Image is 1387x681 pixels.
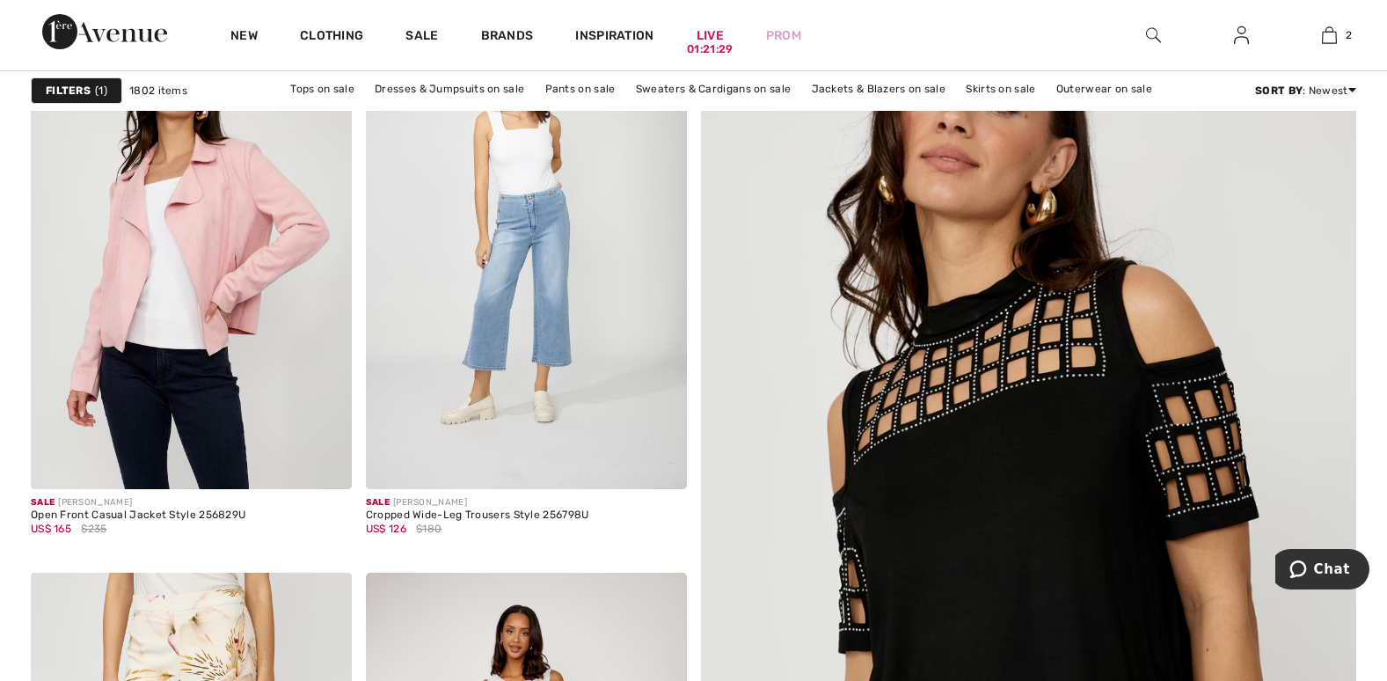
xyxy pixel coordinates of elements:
span: Sale [31,497,55,508]
a: Sale [405,28,438,47]
img: search the website [1146,25,1161,46]
a: New [230,28,258,47]
a: Skirts on sale [957,77,1044,100]
div: [PERSON_NAME] [31,496,245,509]
span: 1802 items [129,83,187,99]
div: : Newest [1255,83,1356,99]
span: US$ 126 [366,523,406,535]
a: Jackets & Blazers on sale [803,77,955,100]
strong: Filters [46,83,91,99]
span: $235 [81,521,106,537]
a: Dresses & Jumpsuits on sale [366,77,533,100]
a: 2 [1286,25,1372,46]
img: Cropped Wide-Leg Trousers Style 256798U. Blue [366,8,687,489]
span: US$ 165 [31,523,71,535]
div: Cropped Wide-Leg Trousers Style 256798U [366,509,589,522]
span: Inspiration [575,28,653,47]
a: Clothing [300,28,363,47]
strong: Sort By [1255,84,1303,97]
div: Open Front Casual Jacket Style 256829U [31,509,245,522]
a: Pants on sale [537,77,624,100]
div: [PERSON_NAME] [366,496,589,509]
span: 2 [1346,27,1352,43]
a: Brands [481,28,534,47]
a: Sweaters & Cardigans on sale [627,77,799,100]
span: Sale [366,497,390,508]
img: My Info [1234,25,1249,46]
span: 1 [95,83,107,99]
a: Outerwear on sale [1048,77,1161,100]
img: My Bag [1322,25,1337,46]
iframe: Opens a widget where you can chat to one of our agents [1275,549,1369,593]
span: $180 [416,521,442,537]
a: Live01:21:29 [697,26,724,45]
a: Prom [766,26,801,45]
div: 01:21:29 [687,41,733,58]
img: Open Front Casual Jacket Style 256829U. Dusty pink [31,8,352,489]
a: Sign In [1220,25,1263,47]
a: Tops on sale [281,77,363,100]
img: 1ère Avenue [42,14,167,49]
